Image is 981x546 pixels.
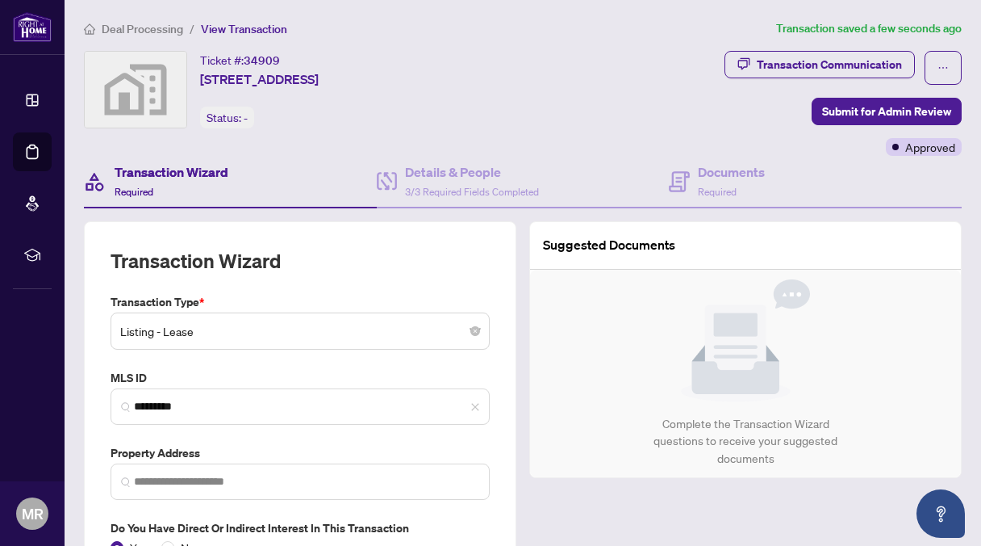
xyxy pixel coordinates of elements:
[22,502,44,525] span: MR
[637,415,855,468] div: Complete the Transaction Wizard questions to receive your suggested documents
[111,444,490,462] label: Property Address
[776,19,962,38] article: Transaction saved a few seconds ago
[111,248,281,274] h2: Transaction Wizard
[120,316,480,346] span: Listing - Lease
[111,293,490,311] label: Transaction Type
[102,22,183,36] span: Deal Processing
[822,99,951,124] span: Submit for Admin Review
[470,326,480,336] span: close-circle
[812,98,962,125] button: Submit for Admin Review
[244,53,280,68] span: 34909
[543,235,675,255] article: Suggested Documents
[681,279,810,402] img: Null State Icon
[724,51,915,78] button: Transaction Communication
[190,19,194,38] li: /
[905,138,955,156] span: Approved
[111,369,490,387] label: MLS ID
[470,402,480,412] span: close
[244,111,248,125] span: -
[84,23,95,35] span: home
[111,519,490,537] label: Do you have direct or indirect interest in this transaction
[916,489,965,538] button: Open asap
[698,186,737,198] span: Required
[405,186,539,198] span: 3/3 Required Fields Completed
[405,162,539,182] h4: Details & People
[757,52,902,78] div: Transaction Communication
[121,402,131,412] img: search_icon
[121,477,131,487] img: search_icon
[200,69,319,89] span: [STREET_ADDRESS]
[115,186,153,198] span: Required
[201,22,287,36] span: View Transaction
[85,52,186,128] img: svg%3e
[937,62,949,73] span: ellipsis
[200,107,254,128] div: Status:
[13,12,52,42] img: logo
[698,162,765,182] h4: Documents
[115,162,228,182] h4: Transaction Wizard
[200,51,280,69] div: Ticket #:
